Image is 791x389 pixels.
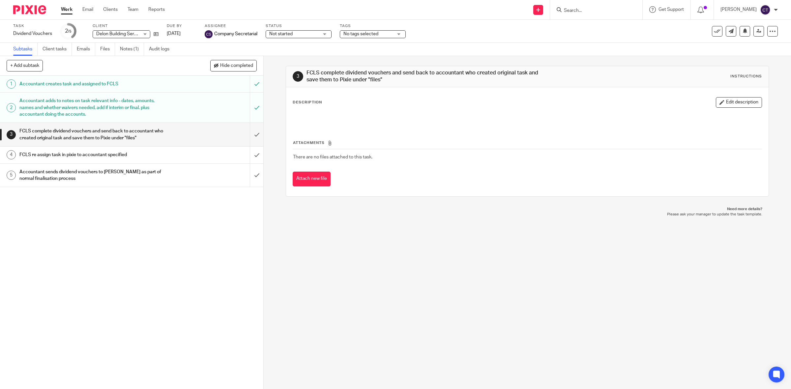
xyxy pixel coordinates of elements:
[293,71,303,82] div: 3
[19,79,169,89] h1: Accountant creates task and assigned to FCLS
[65,27,72,35] div: 2
[82,6,93,13] a: Email
[61,6,73,13] a: Work
[13,5,46,14] img: Pixie
[13,23,52,29] label: Task
[307,69,541,84] h1: FCLS complete dividend vouchers and send back to accountant who created original task and save th...
[7,103,16,112] div: 2
[269,32,293,36] span: Not started
[100,43,115,56] a: Files
[210,60,257,71] button: Hide completed
[293,155,372,159] span: There are no files attached to this task.
[293,100,322,105] p: Description
[128,6,138,13] a: Team
[93,23,159,29] label: Client
[19,167,169,184] h1: Accountant sends dividend vouchers to [PERSON_NAME] as part of normal finalisation process
[77,43,95,56] a: Emails
[19,96,169,119] h1: Accountant adds to notes on task relevant info - dates, amounts, names and whether waivers needed...
[68,30,72,33] small: /5
[167,31,181,36] span: [DATE]
[720,6,757,13] p: [PERSON_NAME]
[148,6,165,13] a: Reports
[149,43,174,56] a: Audit logs
[760,5,771,15] img: svg%3E
[13,43,38,56] a: Subtasks
[343,32,378,36] span: No tags selected
[293,141,325,145] span: Attachments
[563,8,623,14] input: Search
[292,212,763,217] p: Please ask your manager to update the task template.
[292,207,763,212] p: Need more details?
[205,23,257,29] label: Assignee
[167,23,196,29] label: Due by
[7,130,16,139] div: 3
[730,74,762,79] div: Instructions
[19,126,169,143] h1: FCLS complete dividend vouchers and send back to accountant who created original task and save th...
[716,97,762,108] button: Edit description
[43,43,72,56] a: Client tasks
[120,43,144,56] a: Notes (1)
[205,30,213,38] img: svg%3E
[220,63,253,69] span: Hide completed
[13,30,52,37] div: Dividend Vouchers
[340,23,406,29] label: Tags
[7,79,16,89] div: 1
[19,150,169,160] h1: FCLS re assign task in pixie to accountant specified
[7,150,16,159] div: 4
[103,6,118,13] a: Clients
[96,32,153,36] span: Delon Building Services Ltd
[7,171,16,180] div: 5
[293,172,331,186] button: Attach new file
[7,60,43,71] button: + Add subtask
[266,23,332,29] label: Status
[214,31,257,37] span: Company Secretarial
[659,7,684,12] span: Get Support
